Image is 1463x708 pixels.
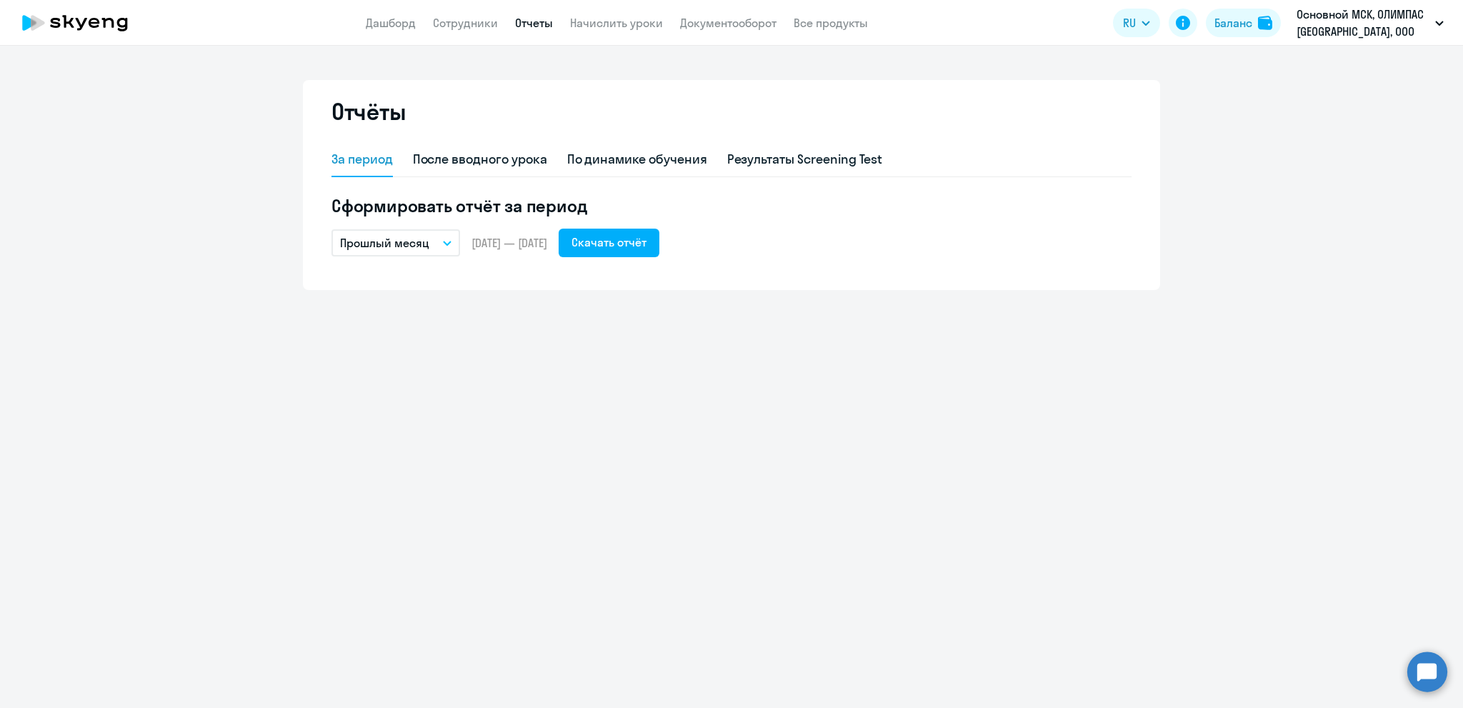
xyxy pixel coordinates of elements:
[413,150,547,169] div: После вводного урока
[567,150,707,169] div: По динамике обучения
[471,235,547,251] span: [DATE] — [DATE]
[331,229,460,256] button: Прошлый месяц
[515,16,553,30] a: Отчеты
[570,16,663,30] a: Начислить уроки
[433,16,498,30] a: Сотрудники
[1206,9,1281,37] button: Балансbalance
[794,16,868,30] a: Все продукты
[1258,16,1272,30] img: balance
[1123,14,1136,31] span: RU
[1214,14,1252,31] div: Баланс
[1113,9,1160,37] button: RU
[1297,6,1429,40] p: Основной МСК, ОЛИМПАС [GEOGRAPHIC_DATA], ООО
[559,229,659,257] button: Скачать отчёт
[571,234,646,251] div: Скачать отчёт
[331,97,406,126] h2: Отчёты
[331,194,1132,217] h5: Сформировать отчёт за период
[331,150,393,169] div: За период
[1289,6,1451,40] button: Основной МСК, ОЛИМПАС [GEOGRAPHIC_DATA], ООО
[680,16,777,30] a: Документооборот
[727,150,883,169] div: Результаты Screening Test
[366,16,416,30] a: Дашборд
[340,234,429,251] p: Прошлый месяц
